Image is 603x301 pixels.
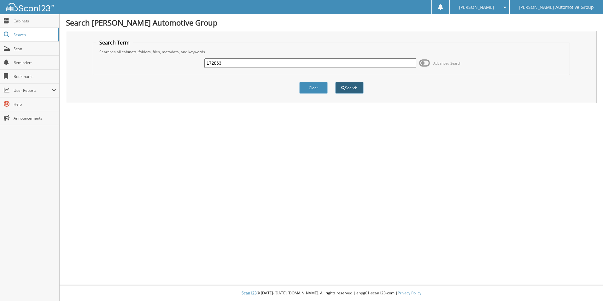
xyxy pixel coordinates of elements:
div: © [DATE]-[DATE] [DOMAIN_NAME]. All rights reserved | appg01-scan123-com | [60,286,603,301]
span: Reminders [14,60,56,65]
h1: Search [PERSON_NAME] Automotive Group [66,17,597,28]
span: Bookmarks [14,74,56,79]
span: Advanced Search [433,61,461,66]
button: Clear [299,82,328,94]
span: User Reports [14,88,52,93]
a: Privacy Policy [398,290,421,296]
span: Search [14,32,55,38]
div: Searches all cabinets, folders, files, metadata, and keywords [96,49,566,55]
span: [PERSON_NAME] [459,5,494,9]
span: Scan [14,46,56,51]
img: scan123-logo-white.svg [6,3,54,11]
span: Help [14,102,56,107]
span: Announcements [14,115,56,121]
span: Scan123 [242,290,257,296]
legend: Search Term [96,39,133,46]
span: [PERSON_NAME] Automotive Group [519,5,594,9]
span: Cabinets [14,18,56,24]
iframe: Chat Widget [571,271,603,301]
button: Search [335,82,364,94]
